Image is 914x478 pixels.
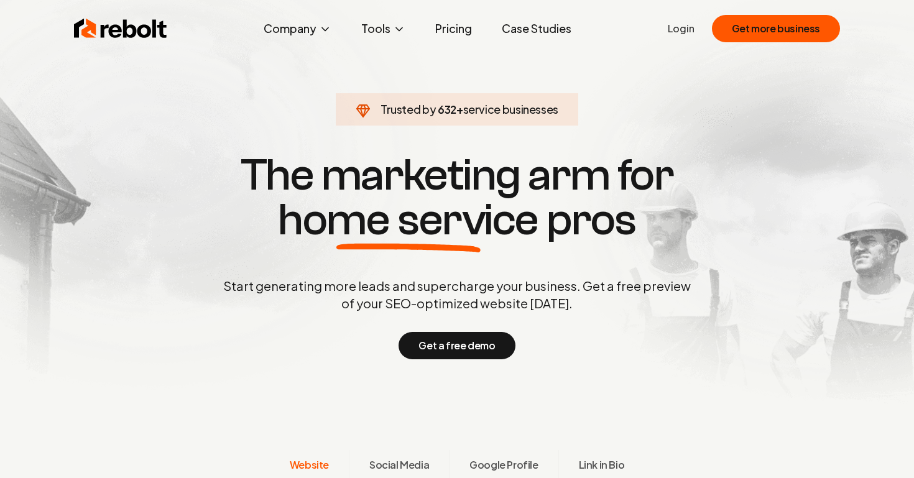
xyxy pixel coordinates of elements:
[399,332,515,359] button: Get a free demo
[469,457,538,472] span: Google Profile
[221,277,693,312] p: Start generating more leads and supercharge your business. Get a free preview of your SEO-optimiz...
[492,16,581,41] a: Case Studies
[425,16,482,41] a: Pricing
[278,198,538,242] span: home service
[712,15,840,42] button: Get more business
[579,457,625,472] span: Link in Bio
[438,101,456,118] span: 632
[668,21,695,36] a: Login
[381,102,436,116] span: Trusted by
[74,16,167,41] img: Rebolt Logo
[456,102,463,116] span: +
[369,457,429,472] span: Social Media
[290,457,329,472] span: Website
[159,153,755,242] h1: The marketing arm for pros
[254,16,341,41] button: Company
[463,102,559,116] span: service businesses
[351,16,415,41] button: Tools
